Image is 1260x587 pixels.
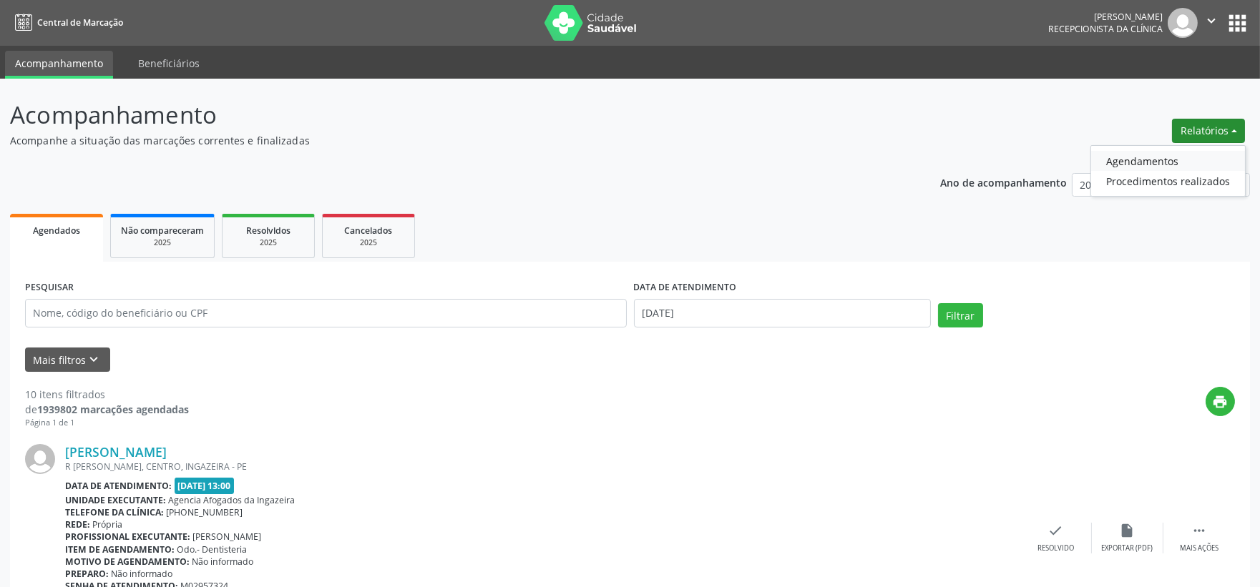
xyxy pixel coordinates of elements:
div: Exportar (PDF) [1102,543,1153,553]
div: Resolvido [1037,543,1074,553]
span: Agendados [33,225,80,237]
b: Telefone da clínica: [65,506,164,518]
b: Data de atendimento: [65,480,172,492]
i: check [1048,523,1064,538]
input: Selecione um intervalo [634,299,931,327]
div: 2025 [233,237,304,248]
span: Agencia Afogados da Ingazeira [169,494,296,506]
div: 10 itens filtrados [25,387,189,402]
a: Beneficiários [128,51,210,76]
b: Preparo: [65,568,109,580]
span: Própria [93,518,123,531]
i: print [1213,394,1229,410]
button: Filtrar [938,303,983,327]
b: Rede: [65,518,90,531]
p: Ano de acompanhamento [940,173,1067,191]
span: Não informado [192,556,254,568]
i:  [1203,13,1219,29]
span: Resolvidos [246,225,290,237]
div: 2025 [121,237,204,248]
a: Central de Marcação [10,11,123,34]
b: Unidade executante: [65,494,166,506]
i:  [1191,523,1207,538]
ul: Relatórios [1090,145,1246,197]
i: insert_drive_file [1120,523,1136,538]
span: Central de Marcação [37,16,123,29]
a: Acompanhamento [5,51,113,79]
button: Relatórios [1172,119,1245,143]
span: Odo.- Dentisteria [177,543,248,556]
label: DATA DE ATENDIMENTO [634,277,737,299]
img: img [1168,8,1198,38]
b: Item de agendamento: [65,543,175,556]
img: img [25,444,55,474]
b: Profissional executante: [65,531,190,543]
span: Recepcionista da clínica [1048,23,1163,35]
button: Mais filtroskeyboard_arrow_down [25,347,110,373]
p: Acompanhamento [10,97,878,133]
a: [PERSON_NAME] [65,444,167,460]
div: R [PERSON_NAME], CENTRO, INGAZEIRA - PE [65,460,1020,473]
span: Não informado [112,568,173,580]
div: Página 1 de 1 [25,417,189,429]
span: Cancelados [345,225,393,237]
span: [DATE] 13:00 [175,478,235,494]
div: Mais ações [1180,543,1219,553]
input: Nome, código do beneficiário ou CPF [25,299,627,327]
a: Agendamentos [1091,151,1245,171]
span: Não compareceram [121,225,204,237]
button: print [1206,387,1235,416]
i: keyboard_arrow_down [87,352,102,368]
div: [PERSON_NAME] [1048,11,1163,23]
button: apps [1225,11,1250,36]
p: Acompanhe a situação das marcações correntes e finalizadas [10,133,878,148]
span: [PERSON_NAME] [193,531,262,543]
div: de [25,402,189,417]
label: PESQUISAR [25,277,74,299]
a: Procedimentos realizados [1091,171,1245,191]
b: Motivo de agendamento: [65,556,190,568]
button:  [1198,8,1225,38]
strong: 1939802 marcações agendadas [37,403,189,416]
span: [PHONE_NUMBER] [167,506,243,518]
div: 2025 [333,237,404,248]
